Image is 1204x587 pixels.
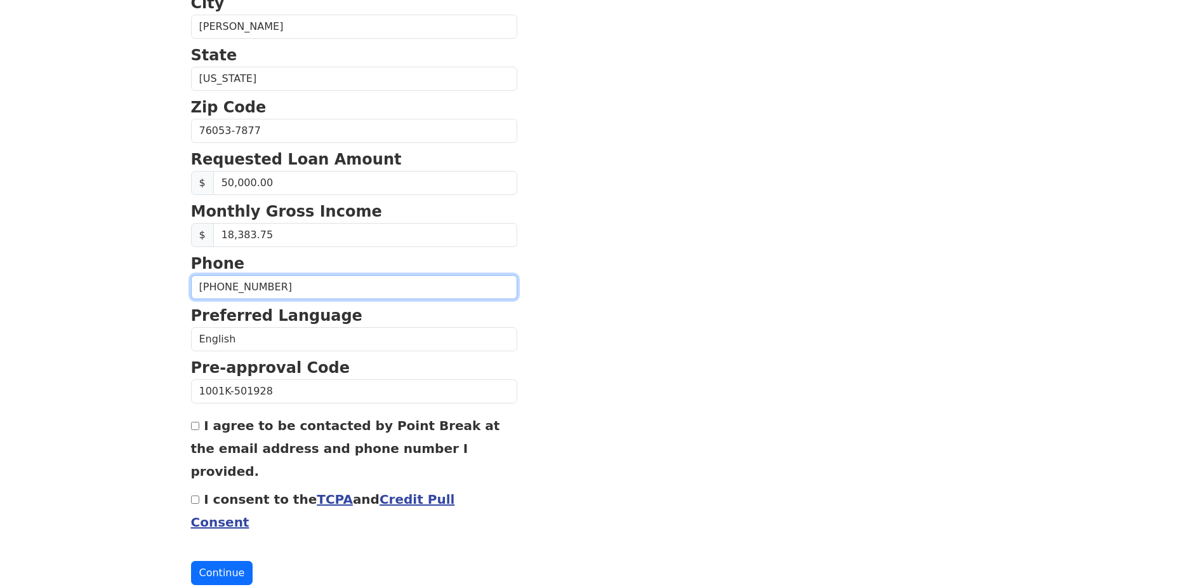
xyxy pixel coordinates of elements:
p: Monthly Gross Income [191,200,517,223]
input: Monthly Gross Income [213,223,517,247]
input: Zip Code [191,119,517,143]
span: $ [191,223,214,247]
strong: Preferred Language [191,307,362,325]
input: Pre-approval Code [191,379,517,403]
input: Requested Loan Amount [213,171,517,195]
strong: Zip Code [191,98,267,116]
input: Phone [191,275,517,299]
span: $ [191,171,214,195]
button: Continue [191,561,253,585]
a: TCPA [317,492,353,507]
input: City [191,15,517,39]
strong: Pre-approval Code [191,359,350,377]
label: I agree to be contacted by Point Break at the email address and phone number I provided. [191,418,500,479]
strong: Phone [191,255,245,273]
label: I consent to the and [191,492,455,530]
strong: State [191,46,237,64]
strong: Requested Loan Amount [191,151,402,168]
